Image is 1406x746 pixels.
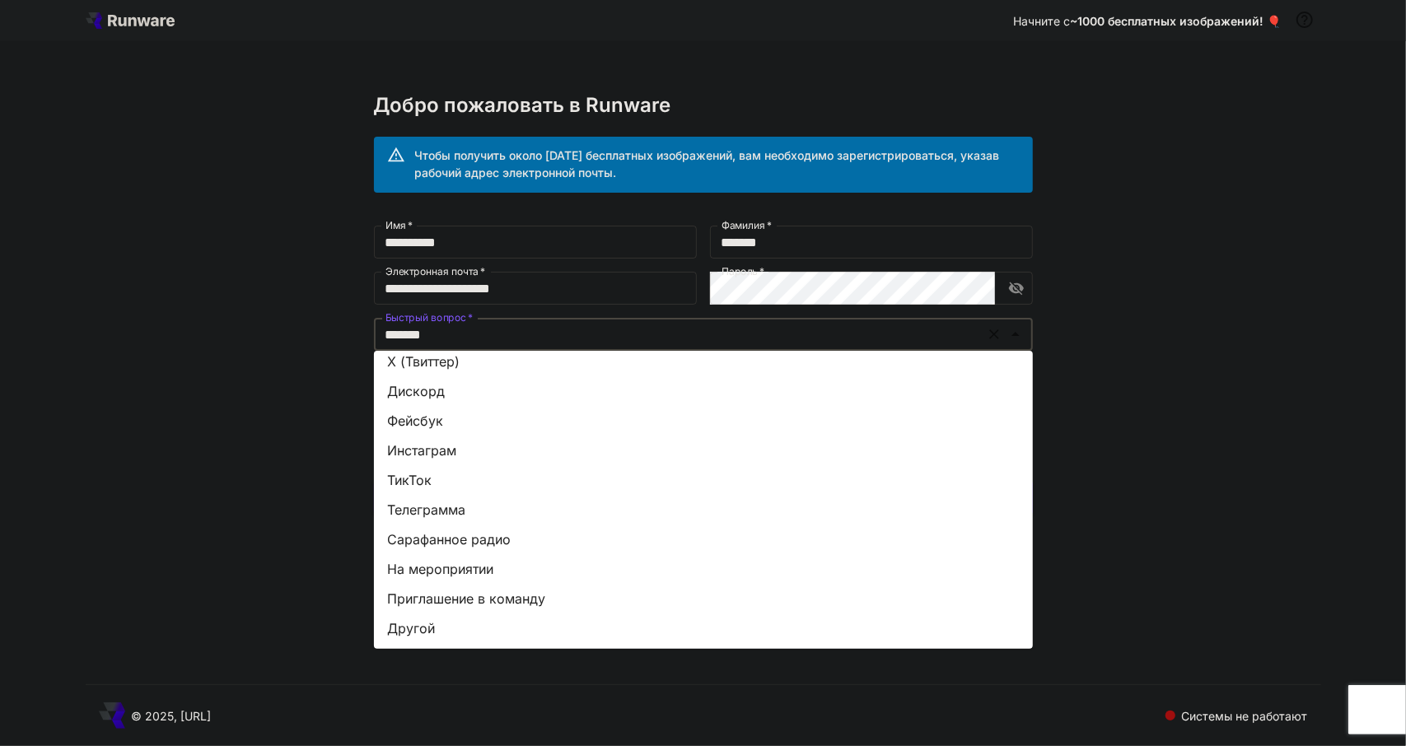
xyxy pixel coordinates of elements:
font: Быстрый вопрос [385,311,466,324]
font: Чтобы получить около [DATE] бесплатных изображений, вам необходимо зарегистрироваться, указав раб... [415,148,1000,180]
font: © 2025, [URL] [132,709,212,723]
font: Другой [387,620,435,636]
font: Инстаграм [387,442,456,459]
font: X (Твиттер) [387,353,460,370]
font: На мероприятии [387,561,493,577]
font: Добро пожаловать в Runware [374,93,671,117]
button: Close [1004,323,1027,346]
button: Прозрачный [983,323,1006,346]
button: включить видимость пароля [1002,273,1031,303]
font: Имя [385,219,406,231]
font: Пароль [722,265,758,277]
font: ~1000 бесплатных изображений! 🎈 [1071,14,1282,28]
font: ТикТок [387,472,432,488]
font: Приглашение в команду [387,590,545,607]
font: Дискорд [387,383,445,399]
font: Начните с [1014,14,1071,28]
font: Сарафанное радио [387,531,511,548]
font: Фамилия [722,219,765,231]
font: Телеграмма [387,501,465,518]
font: Фейсбук [387,413,443,429]
button: Чтобы получить бесплатный кредит, вам необходимо зарегистрироваться, указав рабочий адрес электро... [1288,3,1321,36]
font: Системы не работают [1182,709,1308,723]
font: Электронная почта [385,265,479,277]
